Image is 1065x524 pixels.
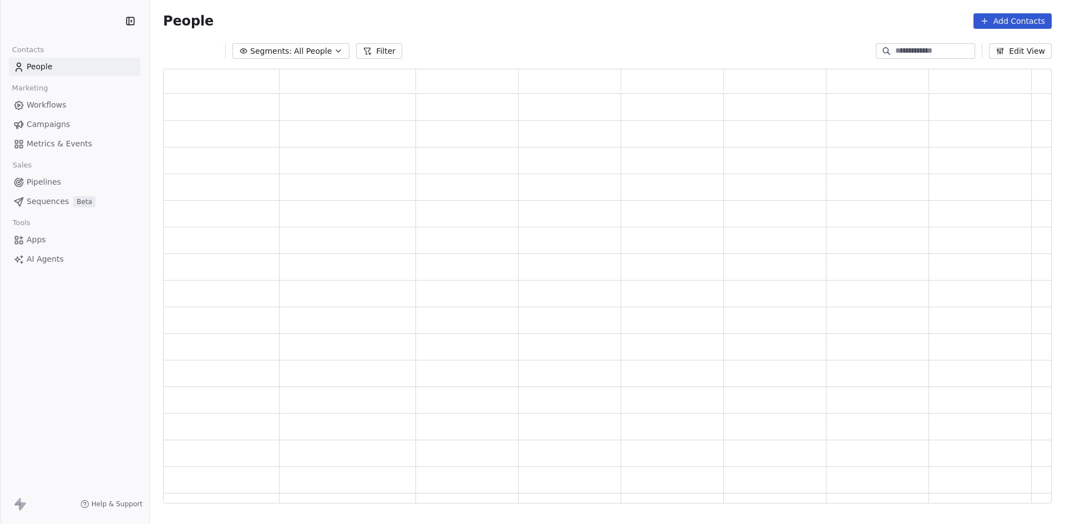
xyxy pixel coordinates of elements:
[73,196,95,207] span: Beta
[8,157,37,174] span: Sales
[9,135,140,153] a: Metrics & Events
[27,119,70,130] span: Campaigns
[27,196,69,207] span: Sequences
[92,500,143,508] span: Help & Support
[356,43,402,59] button: Filter
[27,61,53,73] span: People
[9,115,140,134] a: Campaigns
[294,45,332,57] span: All People
[7,80,53,96] span: Marketing
[9,192,140,211] a: SequencesBeta
[9,250,140,268] a: AI Agents
[250,45,292,57] span: Segments:
[973,13,1052,29] button: Add Contacts
[163,13,214,29] span: People
[27,234,46,246] span: Apps
[7,42,49,58] span: Contacts
[8,215,35,231] span: Tools
[9,231,140,249] a: Apps
[9,96,140,114] a: Workflows
[27,253,64,265] span: AI Agents
[989,43,1052,59] button: Edit View
[80,500,143,508] a: Help & Support
[9,58,140,76] a: People
[27,176,61,188] span: Pipelines
[9,173,140,191] a: Pipelines
[27,138,92,150] span: Metrics & Events
[27,99,67,111] span: Workflows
